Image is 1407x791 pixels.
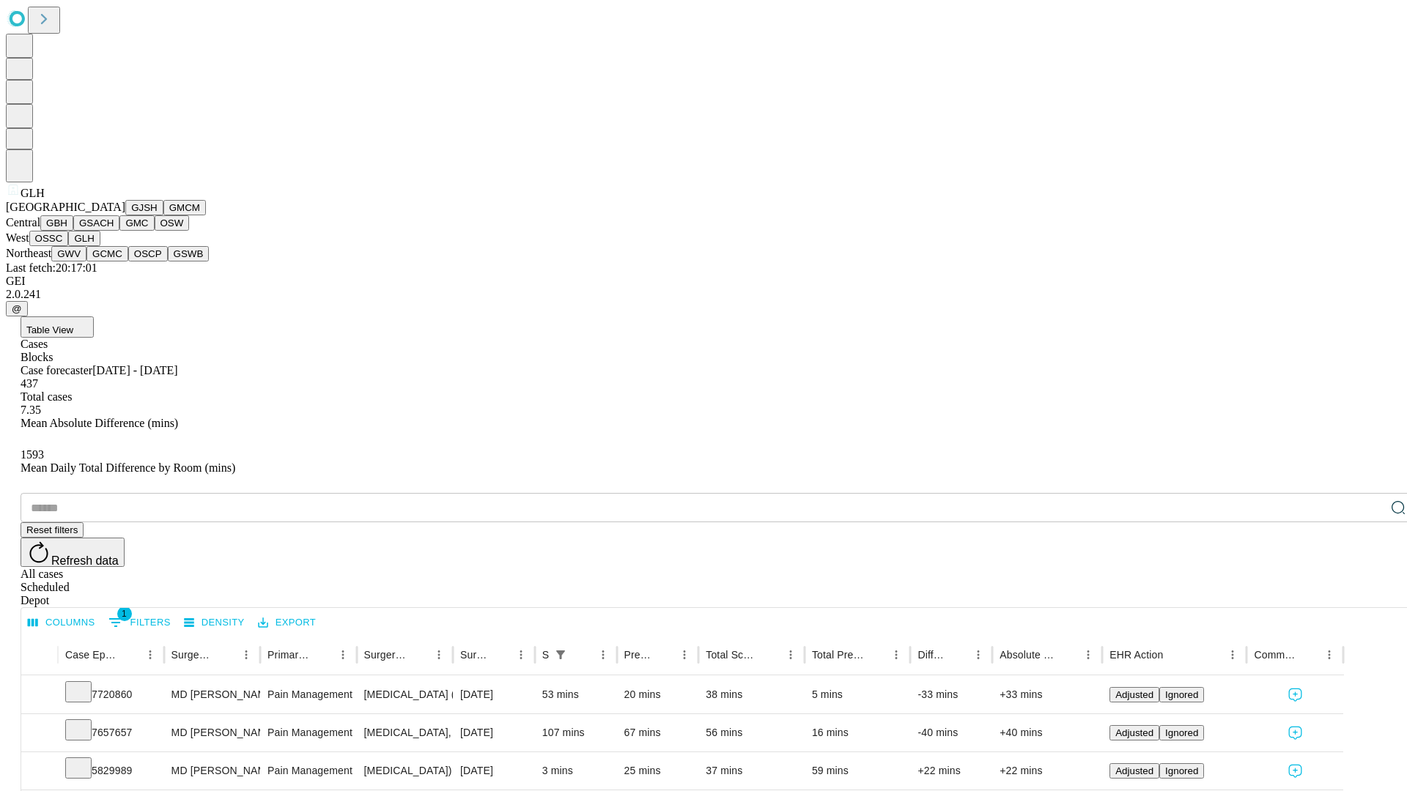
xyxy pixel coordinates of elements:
[706,649,758,661] div: Total Scheduled Duration
[542,649,549,661] div: Scheduled In Room Duration
[267,649,310,661] div: Primary Service
[917,714,985,751] div: -40 mins
[1000,752,1095,790] div: +22 mins
[1000,676,1095,713] div: +33 mins
[24,612,99,634] button: Select columns
[267,752,349,790] div: Pain Management
[917,676,985,713] div: -33 mins
[12,303,22,314] span: @
[1319,645,1340,665] button: Menu
[6,201,125,213] span: [GEOGRAPHIC_DATA]
[168,246,210,261] button: GSWB
[654,645,674,665] button: Sort
[1000,714,1095,751] div: +40 mins
[51,554,119,567] span: Refresh data
[65,649,118,661] div: Case Epic Id
[812,752,904,790] div: 59 mins
[29,721,51,746] button: Expand
[155,215,190,231] button: OSW
[917,649,946,661] div: Difference
[706,714,797,751] div: 56 mins
[542,714,610,751] div: 107 mins
[6,288,1401,301] div: 2.0.241
[128,246,168,261] button: OSCP
[511,645,531,665] button: Menu
[1254,649,1296,661] div: Comments
[6,275,1401,288] div: GEI
[65,752,157,790] div: 5829989
[593,645,613,665] button: Menu
[1165,689,1198,700] span: Ignored
[1159,725,1204,740] button: Ignored
[6,247,51,259] span: Northeast
[624,714,692,751] div: 67 mins
[125,200,163,215] button: GJSH
[117,606,132,621] span: 1
[171,752,253,790] div: MD [PERSON_NAME] Md
[674,645,695,665] button: Menu
[968,645,989,665] button: Menu
[26,524,78,535] span: Reset filters
[68,231,100,246] button: GLH
[1165,765,1198,776] span: Ignored
[1057,645,1078,665] button: Sort
[490,645,511,665] button: Sort
[163,200,206,215] button: GMCM
[624,649,653,661] div: Predicted In Room Duration
[1109,687,1159,702] button: Adjusted
[812,676,904,713] div: 5 mins
[6,231,29,244] span: West
[364,752,446,790] div: [MEDICAL_DATA]) W/STENT REMOVAL AND EXCHANGE; INC DILATION, GUIDE WIRE AND [MEDICAL_DATA]
[29,683,51,708] button: Expand
[51,246,86,261] button: GWV
[21,364,92,376] span: Case forecaster
[1115,765,1153,776] span: Adjusted
[460,752,528,790] div: [DATE]
[550,645,571,665] div: 1 active filter
[6,301,28,316] button: @
[1109,649,1163,661] div: EHR Action
[92,364,177,376] span: [DATE] - [DATE]
[706,752,797,790] div: 37 mins
[21,390,72,403] span: Total cases
[1159,763,1204,779] button: Ignored
[1165,727,1198,738] span: Ignored
[333,645,353,665] button: Menu
[542,752,610,790] div: 3 mins
[6,261,97,274] span: Last fetch: 20:17:01
[267,714,349,751] div: Pain Management
[215,645,236,665] button: Sort
[812,714,904,751] div: 16 mins
[917,752,985,790] div: +22 mins
[1115,727,1153,738] span: Adjusted
[21,522,84,538] button: Reset filters
[780,645,801,665] button: Menu
[86,246,128,261] button: GCMC
[105,611,174,634] button: Show filters
[29,231,69,246] button: OSSC
[21,461,235,474] span: Mean Daily Total Difference by Room (mins)
[624,676,692,713] div: 20 mins
[26,324,73,335] span: Table View
[1159,687,1204,702] button: Ignored
[1164,645,1185,665] button: Sort
[429,645,449,665] button: Menu
[267,676,349,713] div: Pain Management
[171,649,214,661] div: Surgeon Name
[1109,725,1159,740] button: Adjusted
[1109,763,1159,779] button: Adjusted
[865,645,886,665] button: Sort
[550,645,571,665] button: Show filters
[460,649,489,661] div: Surgery Date
[119,645,140,665] button: Sort
[21,377,38,390] span: 437
[6,216,40,229] span: Central
[171,676,253,713] div: MD [PERSON_NAME] Md
[312,645,333,665] button: Sort
[180,612,248,634] button: Density
[236,645,256,665] button: Menu
[948,645,968,665] button: Sort
[21,404,41,416] span: 7.35
[760,645,780,665] button: Sort
[706,676,797,713] div: 38 mins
